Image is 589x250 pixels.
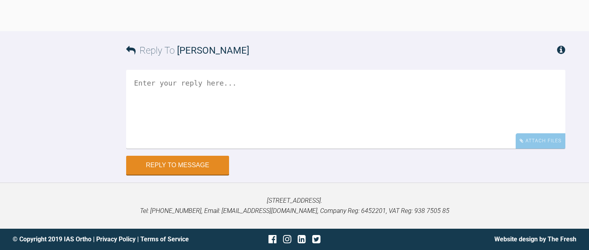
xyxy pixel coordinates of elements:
[516,133,565,149] div: Attach Files
[177,45,249,56] span: [PERSON_NAME]
[126,156,229,175] button: Reply to Message
[494,235,576,243] a: Website design by The Fresh
[140,235,189,243] a: Terms of Service
[126,43,249,58] h3: Reply To
[13,196,576,216] p: [STREET_ADDRESS]. Tel: [PHONE_NUMBER], Email: [EMAIL_ADDRESS][DOMAIN_NAME], Company Reg: 6452201,...
[96,235,136,243] a: Privacy Policy
[13,234,201,244] div: © Copyright 2019 IAS Ortho | |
